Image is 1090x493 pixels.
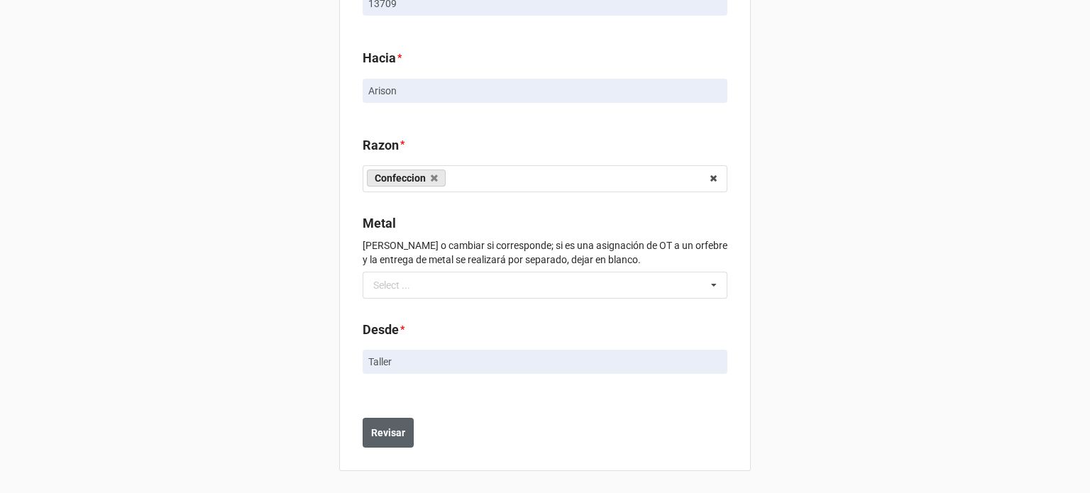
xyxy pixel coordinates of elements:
label: Metal [363,214,396,233]
a: Confeccion [367,170,446,187]
b: Revisar [371,426,405,441]
p: [PERSON_NAME] o cambiar si corresponde; si es una asignación de OT a un orfebre y la entrega de m... [363,238,727,267]
label: Hacia [363,48,396,68]
p: Arison [368,84,722,98]
p: Taller [368,355,722,369]
div: Select ... [370,277,431,293]
label: Desde [363,320,399,340]
label: Razon [363,135,399,155]
button: Revisar [363,418,414,448]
